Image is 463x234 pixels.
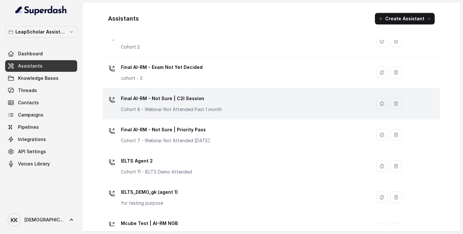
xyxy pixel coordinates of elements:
p: Cohort 2 [121,44,178,50]
span: API Settings [18,148,46,155]
button: Create Assistant [375,13,435,24]
a: Integrations [5,134,77,145]
p: cohort - 3 [121,75,203,81]
p: Final AI-RM - Not Sure | Priority Pass [121,125,210,135]
a: Campaigns [5,109,77,121]
h1: Assistants [108,14,139,24]
p: for testing purpose [121,200,178,206]
span: Contacts [18,99,39,106]
a: Knowledge Bases [5,72,77,84]
p: Cohort 7 - Webinar Not Attended [DATE] [121,137,210,144]
p: Cohort 11 - IELTS Demo Attended [121,169,192,175]
button: LeapScholar Assistant [5,26,77,38]
a: Pipelines [5,121,77,133]
p: Final AI-RM - Exam Not Yet Decided [121,62,203,72]
p: Final AI-RM - Not Sure | C2I Session [121,93,222,104]
p: IELTS_DEMO_gk (agent 1) [121,187,178,197]
a: Threads [5,85,77,96]
a: Contacts [5,97,77,108]
span: Assistants [18,63,42,69]
span: Voices Library [18,161,50,167]
span: Campaigns [18,112,43,118]
a: Voices Library [5,158,77,170]
p: IELTS Agent 2 [121,156,192,166]
span: Knowledge Bases [18,75,59,81]
a: Dashboard [5,48,77,60]
a: Assistants [5,60,77,72]
img: light.svg [15,5,67,15]
p: Mcube Test | AI-RM NGB [121,218,198,229]
span: Threads [18,87,37,94]
text: KK [11,217,18,223]
a: [DEMOGRAPHIC_DATA] [5,211,77,229]
span: Pipelines [18,124,39,130]
p: LeapScholar Assistant [15,28,67,36]
p: Cohort 8 - Webinar Not Attended Past 1 month [121,106,222,113]
span: [DEMOGRAPHIC_DATA] [24,217,64,223]
a: API Settings [5,146,77,157]
span: Integrations [18,136,46,143]
span: Dashboard [18,51,43,57]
